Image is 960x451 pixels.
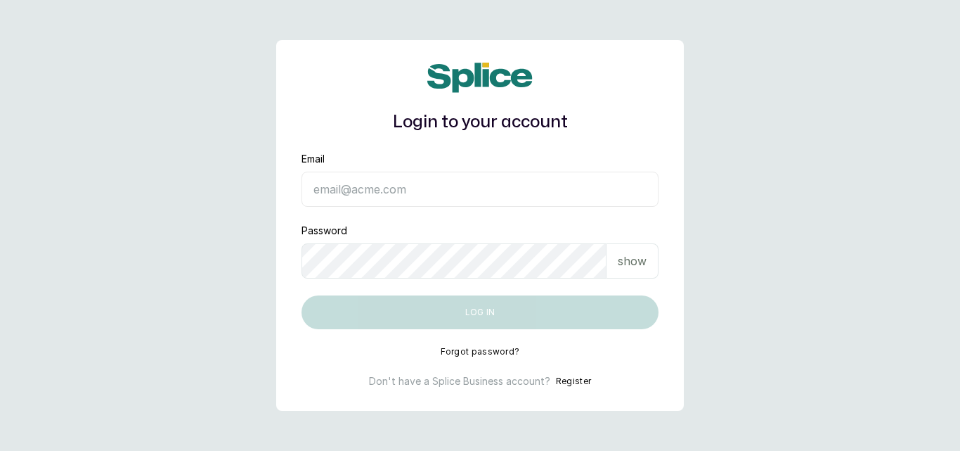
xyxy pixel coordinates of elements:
button: Log in [301,296,659,329]
label: Email [301,152,325,166]
button: Register [556,374,591,388]
input: email@acme.com [301,172,659,207]
p: Don't have a Splice Business account? [369,374,550,388]
p: show [618,253,647,269]
label: Password [301,224,347,238]
h1: Login to your account [301,110,659,135]
button: Forgot password? [441,346,520,357]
